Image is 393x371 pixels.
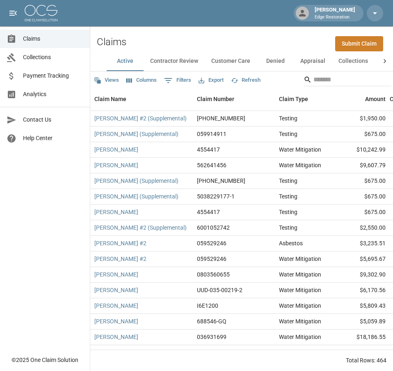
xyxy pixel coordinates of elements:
div: Claim Type [279,88,308,111]
button: Views [92,74,121,87]
h2: Claims [97,36,126,48]
div: Water Mitigation [279,145,321,154]
div: Claim Number [197,88,234,111]
div: Water Mitigation [279,333,321,341]
button: Export [196,74,226,87]
div: 562641456 [197,161,226,169]
div: UUD-035-00219-2 [197,286,242,294]
a: [PERSON_NAME] #2 (Supplemental) [94,224,187,232]
div: 059927434 [197,348,226,357]
button: Customer Care [205,51,257,71]
div: 059914911 [197,130,226,138]
div: Claim Number [193,88,275,111]
img: ocs-logo-white-transparent.png [25,5,57,21]
a: [PERSON_NAME] #2 [94,239,146,247]
span: Analytics [23,90,83,99]
div: Testing [279,114,297,122]
button: Appraisal [294,51,332,71]
button: Select columns [124,74,159,87]
div: $1,950.00 [336,111,390,127]
a: [PERSON_NAME] [94,161,138,169]
button: open drawer [5,5,21,21]
button: Contractor Review [144,51,205,71]
div: Testing [279,177,297,185]
a: [PERSON_NAME] (Supplemental) [94,177,178,185]
a: [PERSON_NAME] [94,333,138,341]
div: $56,452.68 [336,345,390,361]
div: Water Mitigation [279,161,321,169]
div: Search [304,73,391,88]
div: 059529246 [197,239,226,247]
div: $2,550.00 [336,220,390,236]
div: 059529246 [197,255,226,263]
div: 4554417 [197,145,220,154]
div: I6E1200 [197,302,218,310]
a: [PERSON_NAME] #2 (Supplemental) [94,114,187,122]
span: Claims [23,35,83,43]
div: [PERSON_NAME] [311,6,359,21]
button: Refresh [229,74,263,87]
button: Collections [332,51,375,71]
div: Claim Name [94,88,126,111]
div: Claim Name [90,88,193,111]
div: 0803560655 [197,270,230,279]
div: Water Mitigation [279,317,321,325]
div: $5,809.43 [336,298,390,314]
a: [PERSON_NAME] #2 [94,255,146,263]
span: Help Center [23,134,83,143]
div: $10,242.99 [336,142,390,158]
button: Show filters [162,74,193,87]
a: [PERSON_NAME] [94,145,138,154]
a: [PERSON_NAME] [94,317,138,325]
span: Collections [23,53,83,62]
div: Water Mitigation [279,270,321,279]
div: $675.00 [336,205,390,220]
button: Active [107,51,144,71]
a: [PERSON_NAME] [94,270,138,279]
div: $3,235.51 [336,236,390,251]
span: Contact Us [23,115,83,124]
span: Payment Tracking [23,71,83,80]
div: $675.00 [336,127,390,142]
div: Testing [279,192,297,200]
div: 688546-GQ [197,317,226,325]
div: Asbestos [279,239,303,247]
div: $5,059.89 [336,314,390,330]
div: 01-009-142765 [197,114,245,122]
div: Water Mitigation [279,348,321,357]
div: 036931699 [197,333,226,341]
div: $5,695.67 [336,251,390,267]
a: [PERSON_NAME] (Supplemental) [94,130,178,138]
p: Edge Restoration [315,14,355,21]
div: $6,170.56 [336,283,390,298]
div: Claim Type [275,88,336,111]
div: $9,302.90 [336,267,390,283]
a: [PERSON_NAME] [94,286,138,294]
div: 01-009-118347 [197,177,245,185]
div: © 2025 One Claim Solution [11,356,78,364]
div: $675.00 [336,189,390,205]
div: $9,607.79 [336,158,390,173]
div: 4554417 [197,208,220,216]
div: 5038229177-1 [197,192,235,200]
a: [PERSON_NAME] (Supplemental) [94,192,178,200]
div: $18,186.55 [336,330,390,345]
div: Water Mitigation [279,302,321,310]
div: 6001052742 [197,224,230,232]
div: dynamic tabs [107,51,377,71]
a: [PERSON_NAME] [94,348,138,357]
div: $675.00 [336,173,390,189]
div: Total Rows: 464 [346,356,386,364]
a: [PERSON_NAME] [94,302,138,310]
div: Water Mitigation [279,255,321,263]
div: Water Mitigation [279,286,321,294]
div: Testing [279,224,297,232]
div: Testing [279,130,297,138]
div: Amount [365,88,386,111]
button: Denied [257,51,294,71]
a: Submit Claim [335,36,383,51]
div: Testing [279,208,297,216]
a: [PERSON_NAME] [94,208,138,216]
div: Amount [336,88,390,111]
